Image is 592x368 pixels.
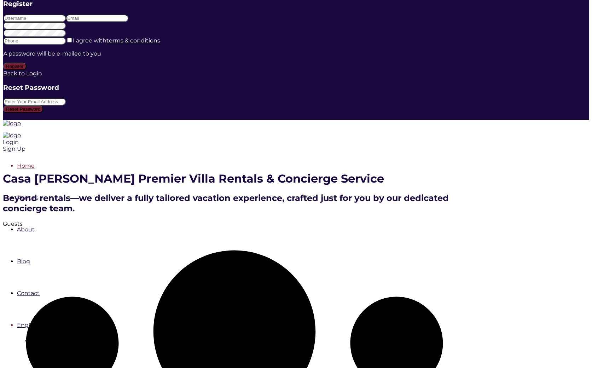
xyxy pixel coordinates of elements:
[3,132,21,139] img: logo
[3,105,43,113] button: Reset Password
[3,70,42,77] a: Back to Login
[3,98,66,105] input: Enter Your Email Address
[3,172,466,185] h1: Casa [PERSON_NAME] Premier Villa Rentals & Concierge Service
[3,15,66,22] input: Username
[3,84,589,92] h3: Reset Password
[3,37,66,45] input: Phone
[73,37,160,44] label: I agree with
[17,226,35,233] a: About
[66,15,128,22] input: Email
[3,63,27,70] button: Register
[3,120,21,127] img: logo
[3,145,477,152] div: Sign Up
[3,139,477,145] div: Login
[3,193,466,213] h2: Beyond rentals—we deliver a fully tailored vacation experience, crafted just for you by our dedic...
[3,220,23,227] label: Guests
[106,37,160,44] a: terms & conditions
[3,50,589,57] p: A password will be e-mailed to you
[17,162,35,169] a: Home
[3,113,48,120] a: Return to Login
